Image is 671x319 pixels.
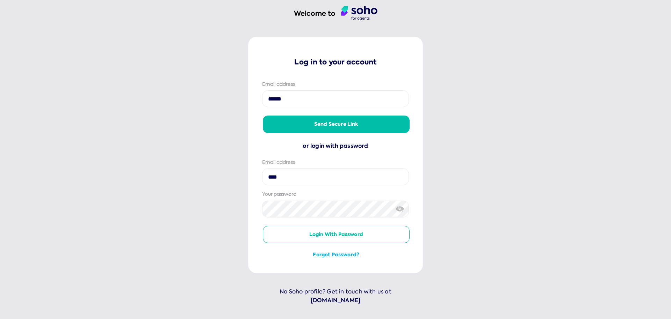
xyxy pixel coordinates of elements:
div: Email address [262,81,409,88]
p: Log in to your account [262,57,409,67]
img: agent logo [341,6,377,21]
div: or login with password [262,141,409,151]
button: Forgot password? [263,251,410,258]
div: Email address [262,159,409,166]
h1: Welcome to [294,9,335,18]
a: [DOMAIN_NAME] [248,296,423,305]
p: No Soho profile? Get in touch with us at [248,287,423,305]
div: Your password [262,191,409,198]
button: Send secure link [263,116,410,133]
button: Login with password [263,226,410,243]
img: eye-crossed.svg [396,205,404,213]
